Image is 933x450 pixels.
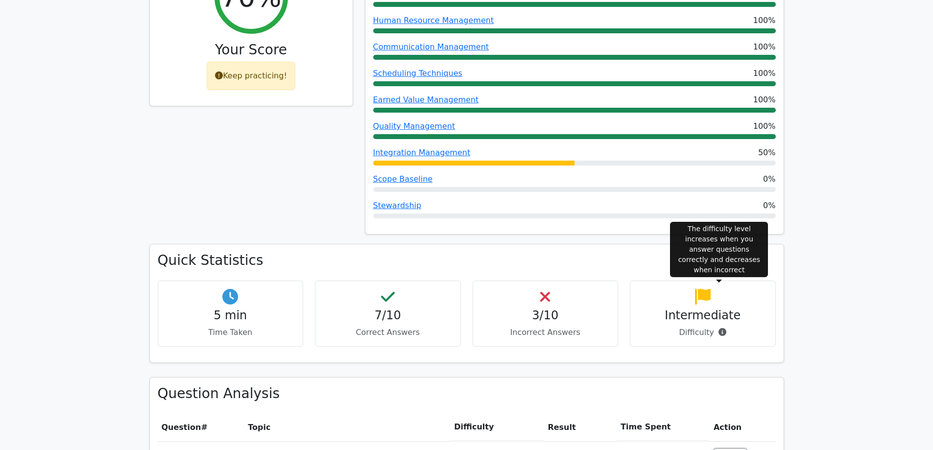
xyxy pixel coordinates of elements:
[373,42,489,51] a: Communication Management
[758,147,776,159] span: 50%
[158,385,776,402] h3: Question Analysis
[323,308,453,323] h4: 7/10
[158,252,776,269] h3: Quick Statistics
[481,327,610,338] p: Incorrect Answers
[753,15,776,26] span: 100%
[166,327,295,338] p: Time Taken
[617,413,710,441] th: Time Spent
[753,94,776,106] span: 100%
[710,413,776,441] th: Action
[373,16,494,25] a: Human Resource Management
[166,308,295,323] h4: 5 min
[450,413,544,441] th: Difficulty
[244,413,450,441] th: Topic
[753,120,776,132] span: 100%
[207,62,295,90] div: Keep practicing!
[544,413,617,441] th: Result
[373,69,462,78] a: Scheduling Techniques
[373,174,433,184] a: Scope Baseline
[373,121,455,131] a: Quality Management
[373,95,479,104] a: Earned Value Management
[158,42,345,58] h3: Your Score
[638,327,767,338] p: Difficulty
[323,327,453,338] p: Correct Answers
[763,173,775,185] span: 0%
[162,423,201,432] span: Question
[670,222,768,277] div: The difficulty level increases when you answer questions correctly and decreases when incorrect
[638,308,767,323] h4: Intermediate
[373,201,422,210] a: Stewardship
[753,41,776,53] span: 100%
[753,68,776,79] span: 100%
[158,413,244,441] th: #
[481,308,610,323] h4: 3/10
[763,200,775,212] span: 0%
[373,148,471,157] a: Integration Management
